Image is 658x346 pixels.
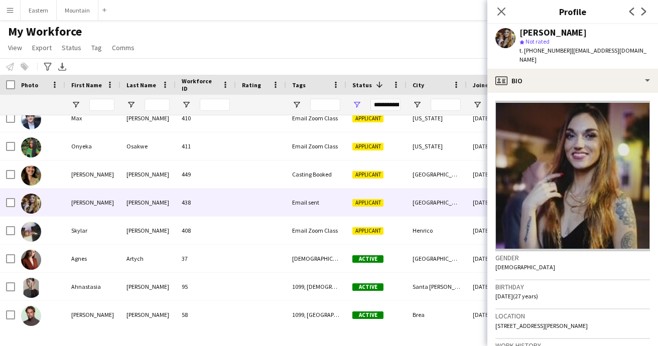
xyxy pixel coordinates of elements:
button: Open Filter Menu [473,100,482,109]
span: City [413,81,424,89]
div: [DATE] [467,160,527,188]
h3: Location [495,311,650,320]
div: [GEOGRAPHIC_DATA] [407,160,467,188]
img: Max Fitzsimons [21,109,41,129]
span: Photo [21,81,38,89]
h3: Profile [487,5,658,18]
div: 411 [176,132,236,160]
a: Export [28,41,56,54]
div: [US_STATE] [407,104,467,132]
div: [PERSON_NAME] [65,189,120,216]
div: [GEOGRAPHIC_DATA] [407,245,467,272]
span: Last Name [126,81,156,89]
a: View [4,41,26,54]
div: [DATE] [467,104,527,132]
div: [PERSON_NAME] [519,28,587,37]
div: [US_STATE] [407,132,467,160]
h3: Birthday [495,282,650,291]
div: 1099, [GEOGRAPHIC_DATA], [DEMOGRAPHIC_DATA] [286,301,346,328]
div: [PERSON_NAME] [65,160,120,188]
input: City Filter Input [431,99,461,111]
div: [DATE] [467,273,527,300]
img: Rheanna Sorenson [21,165,41,186]
button: Open Filter Menu [71,100,80,109]
img: Shelby Stephens [21,194,41,214]
span: t. [PHONE_NUMBER] [519,47,572,54]
span: Status [62,43,81,52]
div: Agnes [65,245,120,272]
div: [PERSON_NAME] [120,160,176,188]
div: Artych [120,245,176,272]
div: Brea [407,301,467,328]
span: Comms [112,43,135,52]
div: Santa [PERSON_NAME] [407,273,467,300]
div: 449 [176,160,236,188]
span: | [EMAIL_ADDRESS][DOMAIN_NAME] [519,47,646,63]
div: [PERSON_NAME] [120,189,176,216]
input: Last Name Filter Input [145,99,170,111]
div: 408 [176,217,236,244]
a: Comms [108,41,139,54]
div: 37 [176,245,236,272]
div: [DATE] [467,217,527,244]
div: Max [65,104,120,132]
span: Active [352,283,383,291]
button: Open Filter Menu [126,100,136,109]
div: Skylar [65,217,120,244]
div: Henrico [407,217,467,244]
div: [PERSON_NAME] [120,217,176,244]
span: Applicant [352,143,383,150]
div: [PERSON_NAME] [65,301,120,328]
div: Ahnastasia [65,273,120,300]
img: Crew avatar or photo [495,101,650,251]
div: [PERSON_NAME] [120,273,176,300]
span: My Workforce [8,24,82,39]
span: Export [32,43,52,52]
button: Open Filter Menu [413,100,422,109]
div: [DATE] [467,132,527,160]
span: Applicant [352,171,383,179]
button: Open Filter Menu [292,100,301,109]
img: Alex Segura Lozano [21,306,41,326]
span: Active [352,255,383,263]
div: [DEMOGRAPHIC_DATA], [US_STATE], Travel Team, W2 [286,245,346,272]
div: Bio [487,69,658,93]
div: Email Zoom Class [286,104,346,132]
div: [PERSON_NAME] [120,104,176,132]
img: Skylar Saunders [21,222,41,242]
img: Agnes Artych [21,250,41,270]
div: 1099, [DEMOGRAPHIC_DATA], [US_STATE] [286,273,346,300]
div: [PERSON_NAME] [120,301,176,328]
img: Ahnastasia Carlyle [21,278,41,298]
span: Applicant [352,227,383,235]
span: Applicant [352,115,383,122]
span: Active [352,311,383,319]
button: Eastern [21,1,57,20]
button: Mountain [57,1,98,20]
div: [DATE] [467,301,527,328]
div: Casting Booked [286,160,346,188]
span: Joined [473,81,492,89]
span: [DEMOGRAPHIC_DATA] [495,263,555,271]
a: Tag [87,41,106,54]
span: Workforce ID [182,77,218,92]
span: [STREET_ADDRESS][PERSON_NAME] [495,322,588,329]
input: Workforce ID Filter Input [200,99,230,111]
a: Status [58,41,85,54]
div: [DATE] [467,245,527,272]
div: Email Zoom Class [286,132,346,160]
div: Email Zoom Class [286,217,346,244]
button: Open Filter Menu [182,100,191,109]
div: 438 [176,189,236,216]
div: Email sent [286,189,346,216]
input: Tags Filter Input [310,99,340,111]
h3: Gender [495,253,650,262]
div: 58 [176,301,236,328]
input: First Name Filter Input [89,99,114,111]
button: Open Filter Menu [352,100,361,109]
div: [GEOGRAPHIC_DATA] [407,189,467,216]
span: Rating [242,81,261,89]
span: [DATE] (27 years) [495,292,538,300]
app-action-btn: Export XLSX [56,61,68,73]
div: 95 [176,273,236,300]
